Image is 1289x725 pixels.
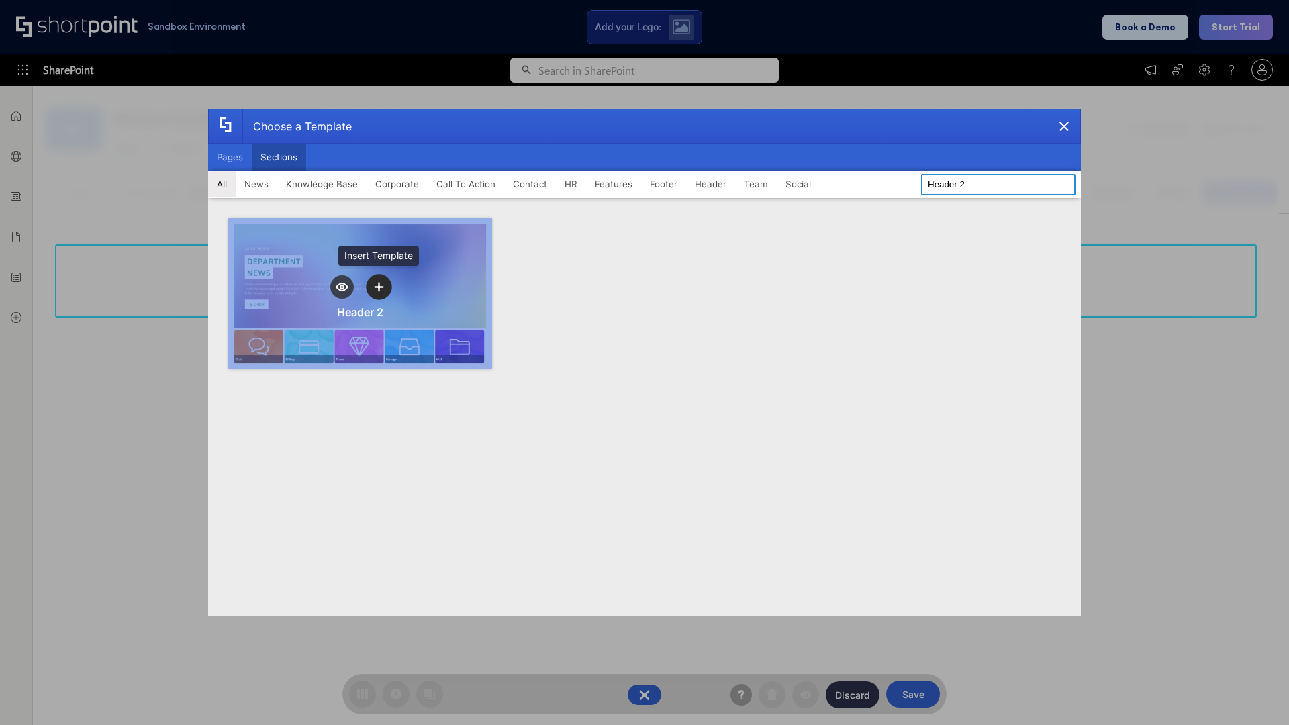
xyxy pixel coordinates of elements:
button: Features [586,171,641,197]
button: All [208,171,236,197]
button: Corporate [367,171,428,197]
button: Knowledge Base [277,171,367,197]
button: Call To Action [428,171,504,197]
button: Contact [504,171,556,197]
button: HR [556,171,586,197]
button: Pages [208,144,252,171]
button: Team [735,171,777,197]
button: Footer [641,171,686,197]
button: News [236,171,277,197]
div: template selector [208,109,1081,616]
div: Header 2 [337,305,383,319]
button: Social [777,171,820,197]
input: Search [921,174,1076,195]
button: Header [686,171,735,197]
button: Sections [252,144,306,171]
div: Choose a Template [242,109,352,143]
iframe: Chat Widget [1047,569,1289,725]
